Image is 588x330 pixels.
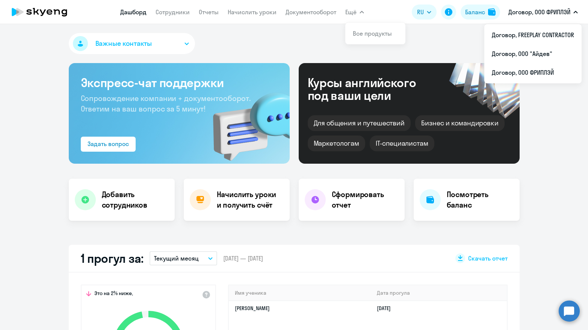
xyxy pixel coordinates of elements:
[81,75,278,90] h3: Экспресс-чат поддержки
[370,136,434,151] div: IT-специалистам
[81,251,144,266] h2: 1 прогул за:
[81,137,136,152] button: Задать вопрос
[415,115,505,131] div: Бизнес и командировки
[217,189,282,210] h4: Начислить уроки и получить счёт
[202,79,290,164] img: bg-img
[377,305,397,312] a: [DATE]
[199,8,219,16] a: Отчеты
[69,33,195,54] button: Важные контакты
[484,24,582,83] ul: Ещё
[102,189,169,210] h4: Добавить сотрудников
[468,254,508,262] span: Скачать отчет
[461,5,500,20] button: Балансbalance
[286,8,336,16] a: Документооборот
[308,76,436,102] div: Курсы английского под ваши цели
[88,139,129,148] div: Задать вопрос
[345,8,357,17] span: Ещё
[345,5,364,20] button: Ещё
[120,8,147,16] a: Дашборд
[371,285,506,301] th: Дата прогула
[465,8,485,17] div: Баланс
[332,189,399,210] h4: Сформировать отчет
[228,8,277,16] a: Начислить уроки
[508,8,570,17] p: Договор, ООО ФРИПЛЭЙ
[353,30,392,37] a: Все продукты
[223,254,263,262] span: [DATE] — [DATE]
[235,305,270,312] a: [PERSON_NAME]
[229,285,371,301] th: Имя ученика
[505,3,582,21] button: Договор, ООО ФРИПЛЭЙ
[308,115,411,131] div: Для общения и путешествий
[150,251,217,265] button: Текущий месяц
[154,254,199,263] p: Текущий месяц
[308,136,365,151] div: Маркетологам
[488,8,496,16] img: balance
[417,8,424,17] span: RU
[95,39,152,48] span: Важные контакты
[447,189,514,210] h4: Посмотреть баланс
[94,290,133,299] span: Это на 2% ниже,
[81,93,251,113] span: Сопровождение компании + документооборот. Ответим на ваш вопрос за 5 минут!
[156,8,190,16] a: Сотрудники
[412,5,437,20] button: RU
